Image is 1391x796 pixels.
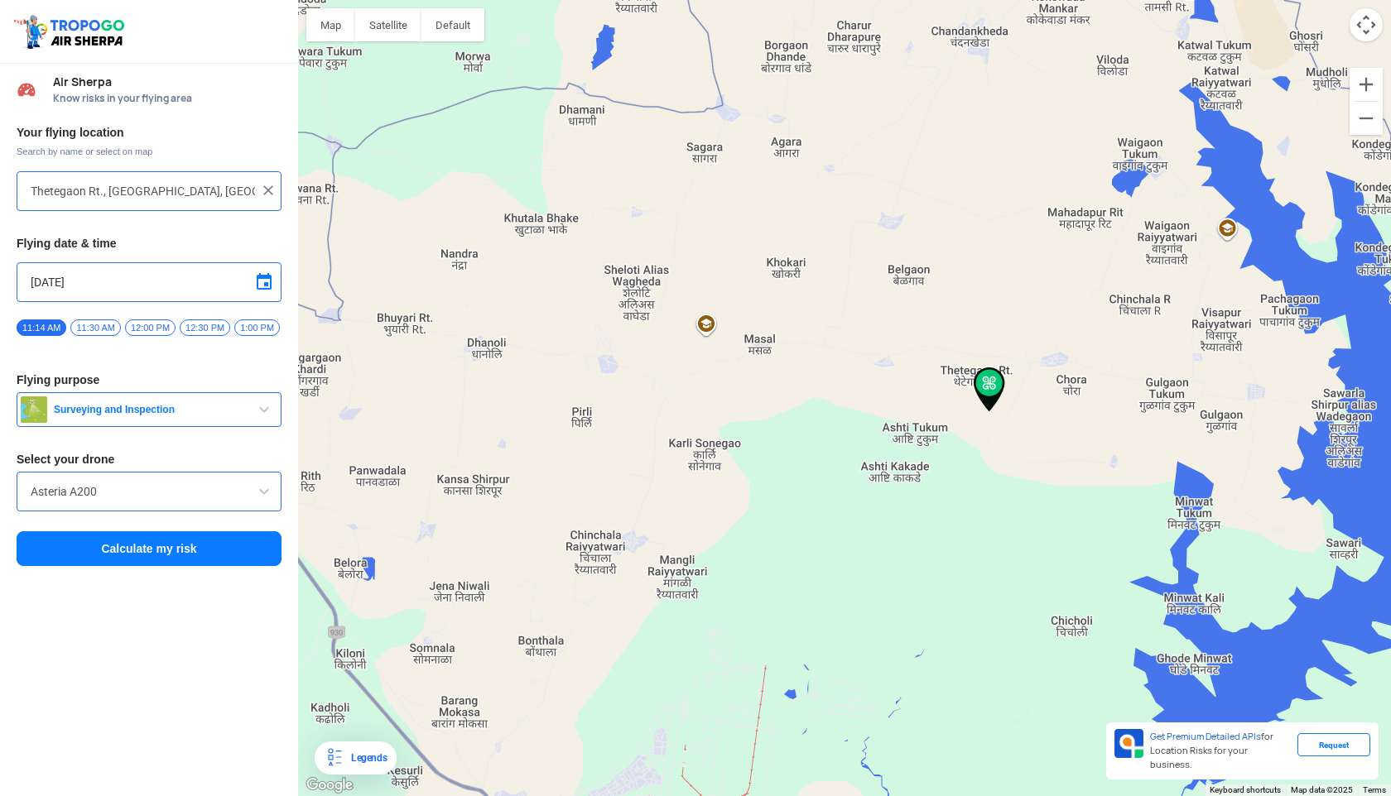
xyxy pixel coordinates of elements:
span: Surveying and Inspection [47,403,254,416]
h3: Select your drone [17,453,282,465]
img: survey.png [21,396,47,423]
a: Click to see this area on Google Maps [302,774,357,796]
button: Calculate my risk [17,531,282,566]
input: Search your flying location [31,181,255,201]
div: Legends [344,748,387,768]
h3: Flying purpose [17,374,282,386]
span: 11:30 AM [70,319,120,336]
span: 11:14 AM [17,319,66,336]
button: Surveying and Inspection [17,392,282,427]
span: Know risks in your flying area [53,92,282,105]
div: Request [1297,733,1370,756]
span: Search by name or select on map [17,145,282,158]
input: Select Date [31,272,267,292]
img: Legends [325,748,344,768]
div: for Location Risks for your business. [1143,729,1297,773]
span: 1:00 PM [234,319,280,336]
span: 12:00 PM [125,319,176,336]
h3: Your flying location [17,127,282,138]
img: Risk Scores [17,79,36,99]
button: Show satellite imagery [355,8,421,41]
span: 12:30 PM [180,319,230,336]
input: Search by name or Brand [31,482,267,501]
span: Get Premium Detailed APIs [1150,731,1261,742]
img: ic_tgdronemaps.svg [12,12,130,50]
span: Map data ©2025 [1291,785,1353,794]
h3: Flying date & time [17,237,282,249]
button: Keyboard shortcuts [1210,784,1281,796]
span: Air Sherpa [53,75,282,89]
a: Terms [1363,785,1386,794]
img: ic_close.png [260,182,277,199]
button: Zoom in [1350,68,1383,101]
button: Show street map [306,8,355,41]
button: Map camera controls [1350,8,1383,41]
img: Google [302,774,357,796]
button: Zoom out [1350,102,1383,135]
img: Premium APIs [1114,729,1143,758]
